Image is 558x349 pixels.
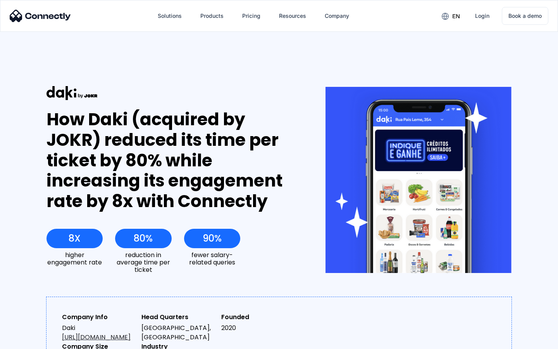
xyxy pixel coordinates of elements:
ul: Language list [15,335,46,346]
div: Products [194,7,230,25]
div: fewer salary-related queries [184,251,240,266]
a: Book a demo [502,7,548,25]
div: Company Info [62,313,135,322]
div: 90% [203,233,222,244]
div: [GEOGRAPHIC_DATA], [GEOGRAPHIC_DATA] [141,323,215,342]
img: Connectly Logo [10,10,71,22]
div: Head Quarters [141,313,215,322]
div: en [452,11,460,22]
div: Pricing [242,10,260,21]
div: 2020 [221,323,294,333]
div: 8X [69,233,81,244]
div: higher engagement rate [46,251,103,266]
div: Solutions [158,10,182,21]
div: Solutions [152,7,188,25]
div: Resources [273,7,312,25]
div: Products [200,10,224,21]
div: Company [325,10,349,21]
div: 80% [134,233,153,244]
a: Pricing [236,7,267,25]
div: en [436,10,466,22]
div: Daki [62,323,135,342]
a: [URL][DOMAIN_NAME] [62,333,131,342]
aside: Language selected: English [8,335,46,346]
div: How Daki (acquired by JOKR) reduced its time per ticket by 80% while increasing its engagement ra... [46,109,297,212]
div: Founded [221,313,294,322]
div: Company [319,7,355,25]
div: reduction in average time per ticket [115,251,171,274]
div: Resources [279,10,306,21]
a: Login [469,7,496,25]
div: Login [475,10,489,21]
